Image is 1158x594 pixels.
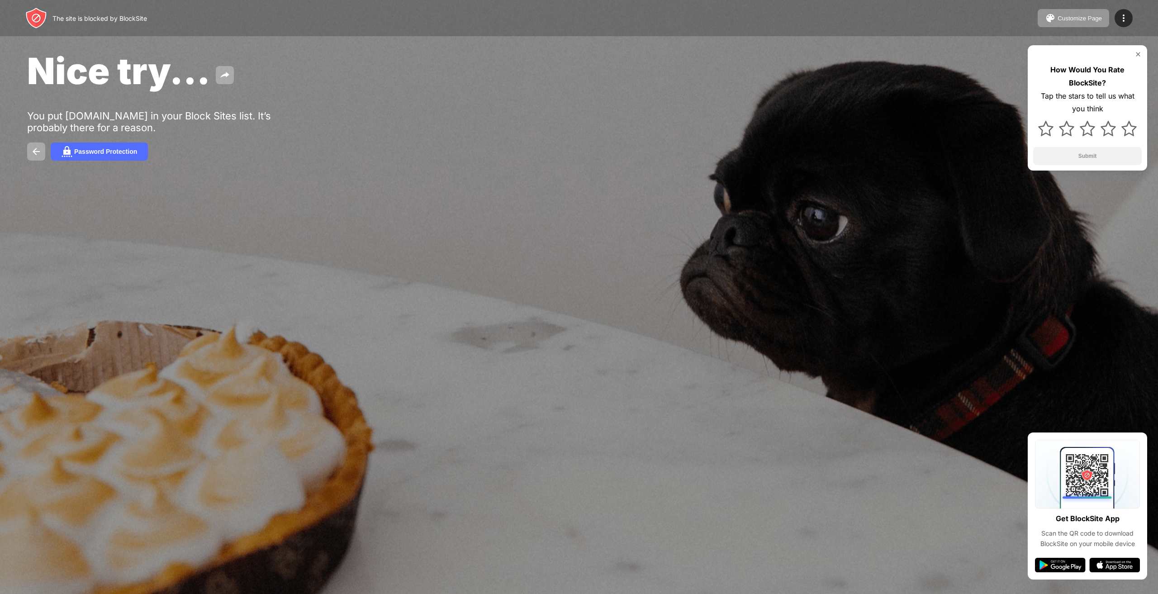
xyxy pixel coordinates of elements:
div: Scan the QR code to download BlockSite on your mobile device [1035,528,1140,549]
img: qrcode.svg [1035,440,1140,508]
img: share.svg [219,70,230,81]
img: rate-us-close.svg [1134,51,1142,58]
img: menu-icon.svg [1118,13,1129,24]
button: Customize Page [1038,9,1109,27]
img: password.svg [62,146,72,157]
div: Password Protection [74,148,137,155]
img: star.svg [1038,121,1054,136]
img: star.svg [1121,121,1137,136]
img: star.svg [1059,121,1074,136]
img: google-play.svg [1035,558,1086,572]
div: How Would You Rate BlockSite? [1033,63,1142,90]
img: header-logo.svg [25,7,47,29]
button: Submit [1033,147,1142,165]
img: back.svg [31,146,42,157]
img: pallet.svg [1045,13,1056,24]
span: Nice try... [27,49,210,93]
div: Tap the stars to tell us what you think [1033,90,1142,116]
div: Get BlockSite App [1056,512,1120,525]
button: Password Protection [51,143,148,161]
div: The site is blocked by BlockSite [52,14,147,22]
img: star.svg [1080,121,1095,136]
div: You put [DOMAIN_NAME] in your Block Sites list. It’s probably there for a reason. [27,110,307,133]
div: Customize Page [1058,15,1102,22]
img: app-store.svg [1089,558,1140,572]
img: star.svg [1101,121,1116,136]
